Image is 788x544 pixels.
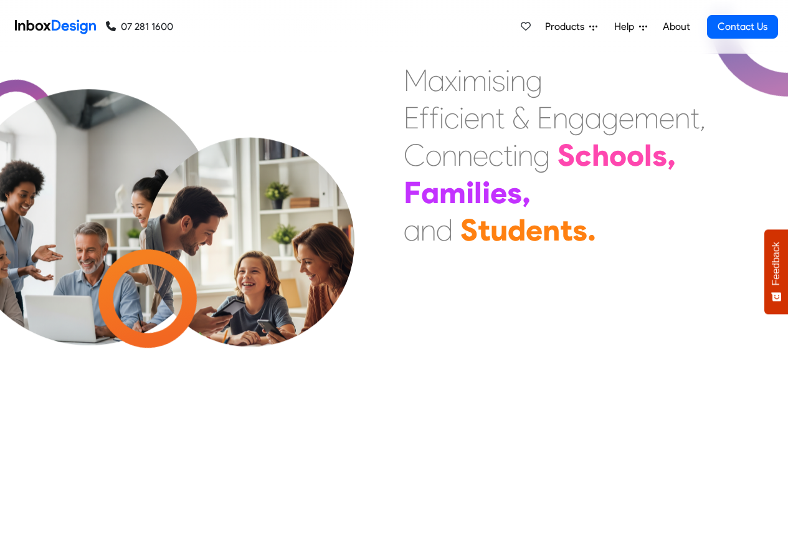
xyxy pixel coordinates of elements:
div: i [457,62,462,99]
div: n [457,136,473,174]
div: S [558,136,575,174]
div: , [700,99,706,136]
div: & [512,99,529,136]
a: Contact Us [707,15,778,39]
div: t [690,99,700,136]
div: n [420,211,436,249]
div: g [526,62,543,99]
a: 07 281 1600 [106,19,173,34]
div: i [482,174,490,211]
div: u [490,211,508,249]
div: S [460,211,478,249]
button: Feedback - Show survey [764,229,788,314]
div: e [464,99,480,136]
div: Maximising Efficient & Engagement, Connecting Schools, Families, and Students. [404,62,706,249]
div: n [480,99,495,136]
div: t [560,211,572,249]
div: s [492,62,505,99]
div: d [508,211,526,249]
div: a [428,62,445,99]
div: m [634,99,659,136]
div: i [459,99,464,136]
div: E [404,99,419,136]
div: l [644,136,652,174]
div: i [513,136,518,174]
div: o [425,136,442,174]
div: t [503,136,513,174]
div: e [490,174,507,211]
div: n [543,211,560,249]
div: e [619,99,634,136]
div: n [675,99,690,136]
div: m [462,62,487,99]
a: About [659,14,693,39]
a: Products [540,14,602,39]
span: Help [614,19,639,34]
div: i [466,174,474,211]
div: , [667,136,676,174]
div: M [404,62,428,99]
div: t [478,211,490,249]
div: g [602,99,619,136]
div: c [488,136,503,174]
div: n [442,136,457,174]
span: Feedback [771,242,782,285]
div: E [537,99,553,136]
div: x [445,62,457,99]
span: Products [545,19,589,34]
div: o [627,136,644,174]
img: parents_with_child.png [120,136,381,397]
div: n [553,99,568,136]
div: t [495,99,505,136]
div: a [421,174,439,211]
div: l [474,174,482,211]
div: e [526,211,543,249]
div: f [429,99,439,136]
div: f [419,99,429,136]
div: s [507,174,522,211]
div: a [404,211,420,249]
div: n [510,62,526,99]
div: i [487,62,492,99]
div: i [439,99,444,136]
div: h [592,136,609,174]
div: e [659,99,675,136]
div: d [436,211,453,249]
div: c [575,136,592,174]
div: e [473,136,488,174]
div: g [533,136,550,174]
div: a [585,99,602,136]
div: s [652,136,667,174]
div: c [444,99,459,136]
div: F [404,174,421,211]
div: C [404,136,425,174]
div: g [568,99,585,136]
div: . [587,211,596,249]
a: Help [609,14,652,39]
div: o [609,136,627,174]
div: s [572,211,587,249]
div: n [518,136,533,174]
div: m [439,174,466,211]
div: , [522,174,531,211]
div: i [505,62,510,99]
